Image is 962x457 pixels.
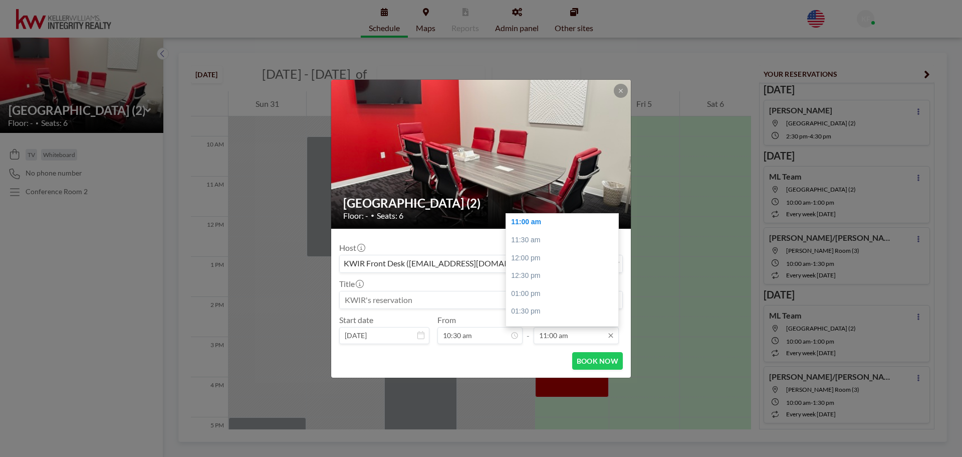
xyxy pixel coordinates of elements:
div: 01:00 pm [506,285,623,303]
span: KWIR Front Desk ([EMAIL_ADDRESS][DOMAIN_NAME]) [342,257,546,270]
div: 01:30 pm [506,302,623,321]
div: 11:30 am [506,231,623,249]
input: KWIR's reservation [340,291,622,309]
label: From [437,315,456,325]
div: 12:00 pm [506,249,623,267]
div: 11:00 am [506,213,623,231]
span: Floor: - [343,211,368,221]
h2: [GEOGRAPHIC_DATA] (2) [343,196,620,211]
span: - [527,319,530,341]
label: Start date [339,315,373,325]
img: 537.jpg [331,41,632,267]
div: 12:30 pm [506,267,623,285]
button: BOOK NOW [572,352,623,370]
span: • [371,212,374,219]
span: Seats: 6 [377,211,403,221]
div: 02:00 pm [506,321,623,339]
label: Host [339,243,364,253]
div: Search for option [340,255,622,272]
label: Title [339,279,363,289]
